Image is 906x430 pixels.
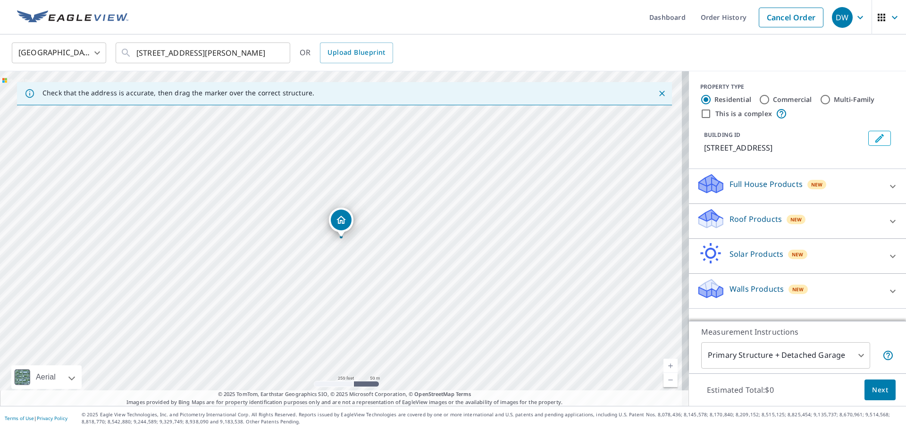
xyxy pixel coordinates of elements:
[663,359,678,373] a: Current Level 17, Zoom In
[327,47,385,59] span: Upload Blueprint
[834,95,875,104] label: Multi-Family
[811,181,823,188] span: New
[656,87,668,100] button: Close
[701,326,894,337] p: Measurement Instructions
[218,390,471,398] span: © 2025 TomTom, Earthstar Geographics SIO, © 2025 Microsoft Corporation, ©
[696,243,898,270] div: Solar ProductsNew
[11,365,82,389] div: Aerial
[759,8,823,27] a: Cancel Order
[82,411,901,425] p: © 2025 Eagle View Technologies, Inc. and Pictometry International Corp. All Rights Reserved. Repo...
[136,40,271,66] input: Search by address or latitude-longitude
[882,350,894,361] span: Your report will include the primary structure and a detached garage if one exists.
[792,286,804,293] span: New
[730,178,803,190] p: Full House Products
[696,208,898,235] div: Roof ProductsNew
[320,42,393,63] a: Upload Blueprint
[5,415,34,422] a: Terms of Use
[300,42,393,63] div: OR
[696,278,898,304] div: Walls ProductsNew
[730,283,784,295] p: Walls Products
[37,415,67,422] a: Privacy Policy
[715,109,772,118] label: This is a complex
[33,365,59,389] div: Aerial
[701,342,870,369] div: Primary Structure + Detached Garage
[704,142,864,153] p: [STREET_ADDRESS]
[714,95,751,104] label: Residential
[704,131,740,139] p: BUILDING ID
[832,7,853,28] div: DW
[456,390,471,397] a: Terms
[42,89,314,97] p: Check that the address is accurate, then drag the marker over the correct structure.
[329,208,353,237] div: Dropped pin, building 1, Residential property, 9835 Sunset Dr Stone Harbor, NJ 08247
[730,248,783,260] p: Solar Products
[773,95,812,104] label: Commercial
[872,384,888,396] span: Next
[790,216,802,223] span: New
[696,173,898,200] div: Full House ProductsNew
[414,390,454,397] a: OpenStreetMap
[17,10,128,25] img: EV Logo
[5,415,67,421] p: |
[699,379,781,400] p: Estimated Total: $0
[792,251,804,258] span: New
[663,373,678,387] a: Current Level 17, Zoom Out
[730,213,782,225] p: Roof Products
[864,379,896,401] button: Next
[12,40,106,66] div: [GEOGRAPHIC_DATA]
[700,83,895,91] div: PROPERTY TYPE
[868,131,891,146] button: Edit building 1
